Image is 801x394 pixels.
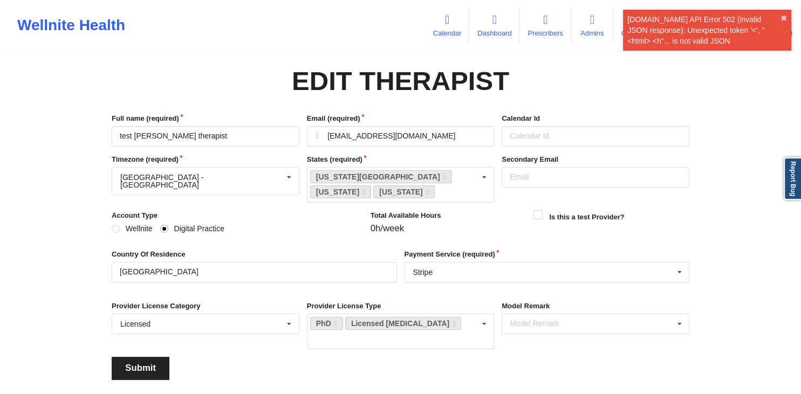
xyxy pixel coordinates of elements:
input: Email address [307,126,495,147]
button: close [781,14,787,23]
label: Calendar Id [502,113,689,124]
a: [US_STATE] [310,185,372,198]
a: Report Bug [784,157,801,200]
input: Calendar Id [502,126,689,147]
label: Provider License Type [307,301,495,312]
a: Licensed [MEDICAL_DATA] [345,317,461,330]
div: [GEOGRAPHIC_DATA] - [GEOGRAPHIC_DATA] [120,174,283,189]
label: States (required) [307,154,495,165]
a: [US_STATE][GEOGRAPHIC_DATA] [310,170,452,183]
label: Digital Practice [160,224,224,233]
label: Secondary Email [502,154,689,165]
div: Stripe [413,268,433,276]
a: Coaches [613,8,657,43]
label: Wellnite [112,224,153,233]
div: Model Remark [507,317,574,330]
label: Email (required) [307,113,495,124]
label: Is this a test Provider? [549,212,624,223]
div: 0h/week [371,223,526,234]
a: [US_STATE] [373,185,435,198]
a: Calendar [425,8,469,43]
div: Edit Therapist [292,64,509,98]
input: Email [502,167,689,188]
button: Submit [112,357,169,380]
label: Timezone (required) [112,154,299,165]
label: Provider License Category [112,301,299,312]
a: Dashboard [469,8,519,43]
label: Full name (required) [112,113,299,124]
a: Prescribers [519,8,571,43]
label: Country Of Residence [112,249,397,260]
label: Model Remark [502,301,689,312]
div: [DOMAIN_NAME] API Error 502 (invalid JSON response): Unexpected token '<', "<html> <h"... is not ... [627,14,781,46]
label: Total Available Hours [371,210,526,221]
label: Account Type [112,210,363,221]
a: PhD [310,317,343,330]
a: Admins [571,8,613,43]
input: Full name [112,126,299,147]
label: Payment Service (required) [405,249,690,260]
div: Licensed [120,320,150,328]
